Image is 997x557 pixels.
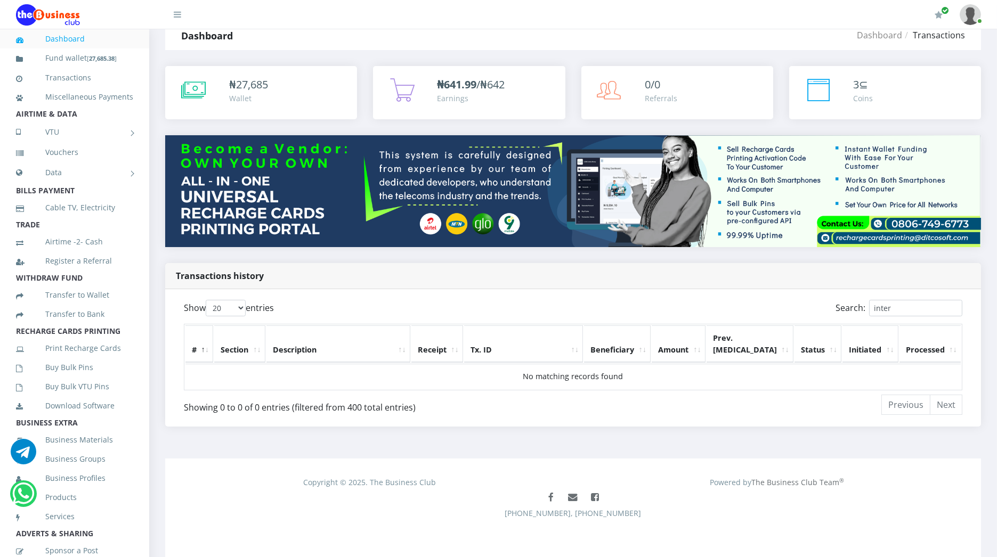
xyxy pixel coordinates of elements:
a: Data [16,159,133,186]
th: Description: activate to sort column ascending [266,325,410,363]
a: Buy Bulk Pins [16,355,133,380]
span: 27,685 [236,77,268,92]
span: 0/0 [645,77,661,92]
i: Renew/Upgrade Subscription [935,11,943,19]
th: Tx. ID: activate to sort column ascending [464,325,583,363]
div: Earnings [437,93,505,104]
a: Chat for support [12,489,34,506]
a: Vouchers [16,140,133,165]
a: ₦27,685 Wallet [165,66,357,119]
th: Processed: activate to sort column ascending [899,325,961,363]
a: Miscellaneous Payments [16,85,133,109]
div: Powered by [573,477,981,488]
span: 3 [853,77,859,92]
th: Section: activate to sort column ascending [214,325,265,363]
div: Coins [853,93,873,104]
div: Showing 0 to 0 of 0 entries (filtered from 400 total entries) [184,394,500,414]
a: Transfer to Bank [16,302,133,326]
span: /₦642 [437,77,505,92]
div: [PHONE_NUMBER], [PHONE_NUMBER] [174,488,973,541]
small: [ ] [87,54,117,62]
div: ₦ [229,77,268,93]
div: Copyright © 2025. The Business Club [166,477,573,488]
a: Products [16,485,133,510]
a: Business Profiles [16,466,133,490]
a: Dashboard [16,27,133,51]
strong: Transactions history [176,270,264,282]
a: Register a Referral [16,249,133,273]
th: Amount: activate to sort column ascending [652,325,706,363]
a: Transfer to Wallet [16,283,133,307]
a: Business Groups [16,447,133,471]
li: Transactions [902,29,965,42]
a: Join The Business Club Group [585,488,605,507]
th: Beneficiary: activate to sort column ascending [584,325,651,363]
a: The Business Club Team® [751,477,844,487]
span: Renew/Upgrade Subscription [941,6,949,14]
a: Cable TV, Electricity [16,195,133,220]
strong: Dashboard [181,29,233,42]
td: No matching records found [185,364,961,389]
a: Print Recharge Cards [16,336,133,361]
a: Buy Bulk VTU Pins [16,374,133,399]
img: User [960,4,981,25]
a: Fund wallet[27,685.38] [16,46,133,71]
label: Show entries [184,300,274,316]
th: #: activate to sort column descending [185,325,213,363]
img: multitenant_rcp.png [165,135,981,247]
a: Business Materials [16,428,133,452]
th: Prev. Bal: activate to sort column ascending [707,325,793,363]
th: Initiated: activate to sort column ascending [842,325,898,363]
b: 27,685.38 [89,54,115,62]
a: Dashboard [857,29,902,41]
a: VTU [16,119,133,145]
img: Logo [16,4,80,26]
b: ₦641.99 [437,77,476,92]
a: Like The Business Club Page [541,488,561,507]
sup: ® [839,477,844,484]
select: Showentries [206,300,246,316]
a: Transactions [16,65,133,90]
label: Search: [836,300,962,316]
a: Airtime -2- Cash [16,230,133,254]
div: Wallet [229,93,268,104]
a: 0/0 Referrals [581,66,773,119]
a: ₦641.99/₦642 Earnings [373,66,565,119]
th: Status: activate to sort column ascending [795,325,841,363]
div: Referrals [645,93,678,104]
input: Search: [869,300,962,316]
th: Receipt: activate to sort column ascending [411,325,463,363]
a: Mail us [563,488,583,507]
a: Download Software [16,394,133,418]
a: Chat for support [11,447,36,464]
div: ⊆ [853,77,873,93]
a: Services [16,504,133,529]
